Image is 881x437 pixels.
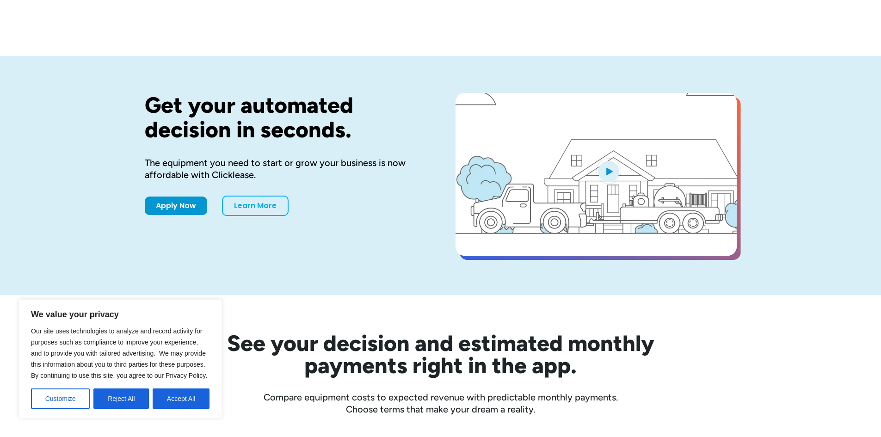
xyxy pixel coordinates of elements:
h2: See your decision and estimated monthly payments right in the app. [182,332,700,376]
div: We value your privacy [18,299,222,419]
div: Compare equipment costs to expected revenue with predictable monthly payments. Choose terms that ... [145,391,737,415]
a: Apply Now [145,197,207,215]
span: Our site uses technologies to analyze and record activity for purposes such as compliance to impr... [31,327,207,379]
a: open lightbox [456,93,737,256]
button: Accept All [153,388,209,409]
a: Learn More [222,196,289,216]
p: We value your privacy [31,309,209,320]
button: Customize [31,388,90,409]
button: Reject All [93,388,149,409]
img: Blue play button logo on a light blue circular background [596,158,621,184]
h1: Get your automated decision in seconds. [145,93,426,142]
div: The equipment you need to start or grow your business is now affordable with Clicklease. [145,157,426,181]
